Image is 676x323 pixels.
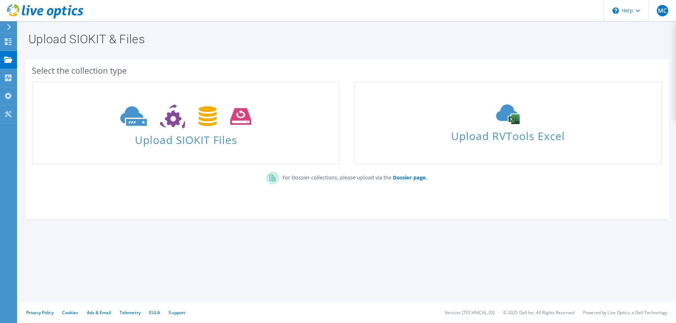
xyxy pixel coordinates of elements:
a: Cookies [62,310,78,316]
a: Upload SIOKIT Files [32,82,340,165]
b: Dossier page. [393,174,427,181]
a: Support [169,310,185,316]
a: Upload RVTools Excel [354,82,661,165]
a: Privacy Policy [26,310,54,316]
span: MC [657,5,668,16]
a: Ads & Email [87,310,111,316]
a: EULA [149,310,160,316]
div: Select the collection type [32,67,662,74]
svg: \n [612,7,619,14]
h1: Upload SIOKIT & Files [28,33,662,45]
p: For Dossier collections, please upload via the [279,172,427,182]
a: Dossier page. [391,174,427,181]
li: Powered by Live Optics, a Dell Technology [583,310,667,316]
a: Telemetry [120,310,141,316]
span: Upload RVTools Excel [355,127,661,142]
li: © 2025 Dell Inc. All Rights Reserved [503,310,575,316]
span: Upload SIOKIT Files [33,130,339,145]
li: Version: [TECHNICAL_ID] [445,310,495,316]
